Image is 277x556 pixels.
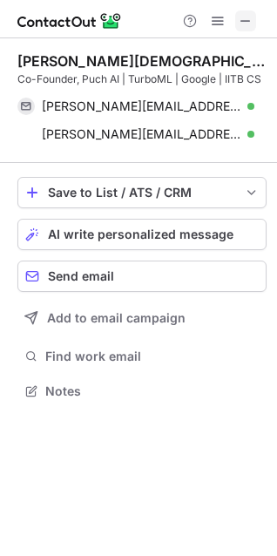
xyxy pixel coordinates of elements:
button: Send email [17,261,267,292]
button: Find work email [17,344,267,369]
span: Add to email campaign [47,311,186,325]
button: Notes [17,379,267,403]
img: ContactOut v5.3.10 [17,10,122,31]
span: Notes [45,383,260,399]
div: Co-Founder, Puch AI | TurboML | Google | IITB CS [17,71,267,87]
span: Find work email [45,349,260,364]
span: Send email [48,269,114,283]
span: [PERSON_NAME][EMAIL_ADDRESS] [42,126,241,142]
div: [PERSON_NAME][DEMOGRAPHIC_DATA] [17,52,267,70]
button: save-profile-one-click [17,177,267,208]
span: AI write personalized message [48,227,233,241]
button: AI write personalized message [17,219,267,250]
div: Save to List / ATS / CRM [48,186,236,200]
button: Add to email campaign [17,302,267,334]
span: [PERSON_NAME][EMAIL_ADDRESS][DOMAIN_NAME] [42,98,241,114]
